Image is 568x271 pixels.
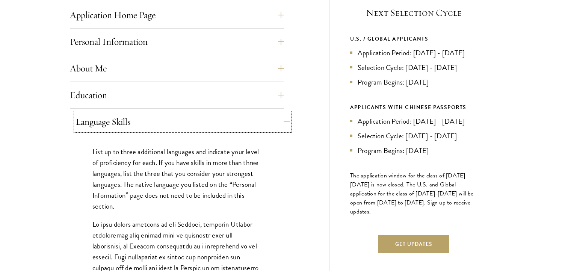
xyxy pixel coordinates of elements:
[350,6,477,19] h5: Next Selection Cycle
[70,33,284,51] button: Personal Information
[378,235,449,253] button: Get Updates
[92,146,261,212] p: List up to three additional languages and indicate your level of proficiency for each. If you hav...
[350,145,477,156] li: Program Begins: [DATE]
[350,47,477,58] li: Application Period: [DATE] - [DATE]
[350,34,477,44] div: U.S. / GLOBAL APPLICANTS
[76,113,290,131] button: Language Skills
[350,62,477,73] li: Selection Cycle: [DATE] - [DATE]
[350,171,474,216] span: The application window for the class of [DATE]-[DATE] is now closed. The U.S. and Global applicat...
[350,130,477,141] li: Selection Cycle: [DATE] - [DATE]
[70,86,284,104] button: Education
[70,6,284,24] button: Application Home Page
[70,59,284,77] button: About Me
[350,116,477,127] li: Application Period: [DATE] - [DATE]
[350,77,477,88] li: Program Begins: [DATE]
[350,103,477,112] div: APPLICANTS WITH CHINESE PASSPORTS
